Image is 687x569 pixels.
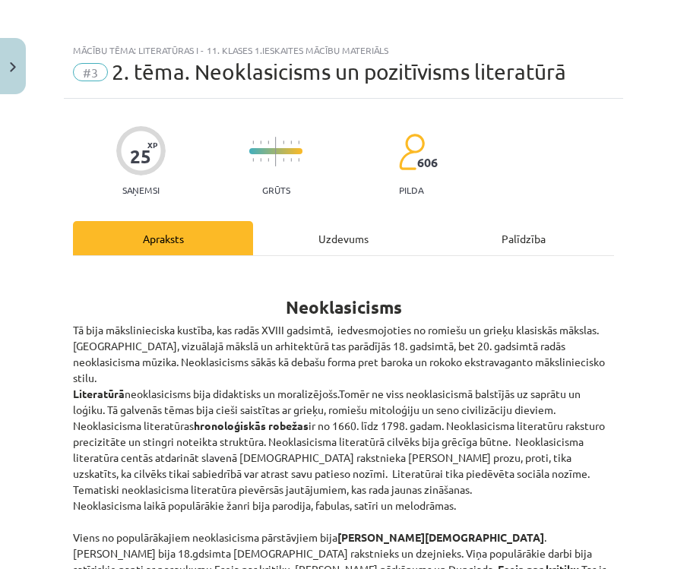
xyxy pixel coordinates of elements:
[283,158,284,162] img: icon-short-line-57e1e144782c952c97e751825c79c345078a6d821885a25fce030b3d8c18986b.svg
[10,62,16,72] img: icon-close-lesson-0947bae3869378f0d4975bcd49f059093ad1ed9edebbc8119c70593378902aed.svg
[260,141,261,144] img: icon-short-line-57e1e144782c952c97e751825c79c345078a6d821885a25fce030b3d8c18986b.svg
[73,63,108,81] span: #3
[337,530,544,544] strong: [PERSON_NAME][DEMOGRAPHIC_DATA]
[112,59,566,84] span: 2. tēma. Neoklasicisms un pozitīvisms literatūrā
[116,185,166,195] p: Saņemsi
[252,141,254,144] img: icon-short-line-57e1e144782c952c97e751825c79c345078a6d821885a25fce030b3d8c18986b.svg
[283,141,284,144] img: icon-short-line-57e1e144782c952c97e751825c79c345078a6d821885a25fce030b3d8c18986b.svg
[268,141,269,144] img: icon-short-line-57e1e144782c952c97e751825c79c345078a6d821885a25fce030b3d8c18986b.svg
[275,137,277,166] img: icon-long-line-d9ea69661e0d244f92f715978eff75569469978d946b2353a9bb055b3ed8787d.svg
[194,419,309,432] strong: hronoloģiskās robežas
[434,221,614,255] div: Palīdzība
[73,221,253,255] div: Apraksts
[260,158,261,162] img: icon-short-line-57e1e144782c952c97e751825c79c345078a6d821885a25fce030b3d8c18986b.svg
[253,221,433,255] div: Uzdevums
[398,133,425,171] img: students-c634bb4e5e11cddfef0936a35e636f08e4e9abd3cc4e673bd6f9a4125e45ecb1.svg
[252,158,254,162] img: icon-short-line-57e1e144782c952c97e751825c79c345078a6d821885a25fce030b3d8c18986b.svg
[73,45,614,55] div: Mācību tēma: Literatūras i - 11. klases 1.ieskaites mācību materiāls
[399,185,423,195] p: pilda
[290,158,292,162] img: icon-short-line-57e1e144782c952c97e751825c79c345078a6d821885a25fce030b3d8c18986b.svg
[298,141,299,144] img: icon-short-line-57e1e144782c952c97e751825c79c345078a6d821885a25fce030b3d8c18986b.svg
[290,141,292,144] img: icon-short-line-57e1e144782c952c97e751825c79c345078a6d821885a25fce030b3d8c18986b.svg
[298,158,299,162] img: icon-short-line-57e1e144782c952c97e751825c79c345078a6d821885a25fce030b3d8c18986b.svg
[286,296,402,318] strong: Neoklasicisms
[417,156,438,169] span: 606
[147,141,157,149] span: XP
[262,185,290,195] p: Grūts
[268,158,269,162] img: icon-short-line-57e1e144782c952c97e751825c79c345078a6d821885a25fce030b3d8c18986b.svg
[130,146,151,167] div: 25
[73,387,125,400] strong: Literatūrā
